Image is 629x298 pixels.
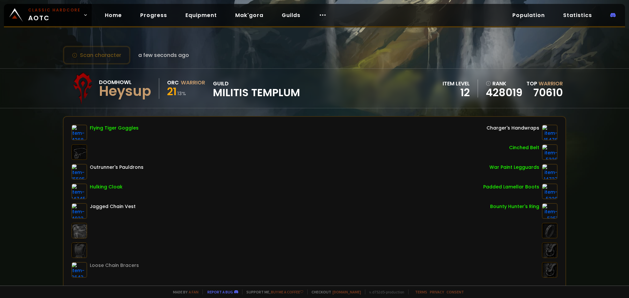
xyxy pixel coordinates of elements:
[307,289,361,294] span: Checkout
[4,4,92,26] a: Classic HardcoreAOTC
[509,144,539,151] div: Cinched Belt
[558,9,597,22] a: Statistics
[483,184,539,190] div: Padded Lamellar Boots
[276,9,306,22] a: Guilds
[207,289,233,294] a: Report a bug
[90,184,123,190] div: Hulking Cloak
[90,164,143,171] div: Outrunner's Pauldrons
[365,289,404,294] span: v. d752d5 - production
[28,7,81,13] small: Classic Hardcore
[333,289,361,294] a: [DOMAIN_NAME]
[71,164,87,180] img: item-15505
[542,164,558,180] img: item-14727
[526,79,563,88] div: Top
[100,9,127,22] a: Home
[71,184,87,199] img: item-14745
[90,262,139,269] div: Loose Chain Bracers
[507,9,550,22] a: Population
[181,79,205,87] div: Warrior
[542,184,558,199] img: item-5320
[490,203,539,210] div: Bounty Hunter's Ring
[271,289,303,294] a: Buy me a coffee
[539,80,563,87] span: Warrior
[90,203,136,210] div: Jagged Chain Vest
[489,164,539,171] div: War Paint Legguards
[71,262,87,278] img: item-2643
[71,125,87,140] img: item-4368
[189,289,199,294] a: a fan
[213,88,300,97] span: Militis Templum
[90,125,139,131] div: Flying Tiger Goggles
[486,79,523,88] div: rank
[177,90,186,97] small: 13 %
[486,88,523,97] a: 428019
[99,86,151,96] div: Heysup
[63,46,130,64] button: Scan character
[447,289,464,294] a: Consent
[167,84,177,99] span: 21
[542,144,558,160] img: item-5328
[542,125,558,140] img: item-15476
[213,79,300,97] div: guild
[71,203,87,219] img: item-4922
[542,203,558,219] img: item-5351
[180,9,222,22] a: Equipment
[242,289,303,294] span: Support me,
[415,289,427,294] a: Terms
[443,79,470,88] div: item level
[169,289,199,294] span: Made by
[443,88,470,97] div: 12
[138,51,189,59] span: a few seconds ago
[533,85,563,100] a: 70610
[430,289,444,294] a: Privacy
[135,9,172,22] a: Progress
[99,78,151,86] div: Doomhowl
[486,125,539,131] div: Charger's Handwraps
[167,79,179,87] div: Orc
[230,9,269,22] a: Mak'gora
[28,7,81,23] span: AOTC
